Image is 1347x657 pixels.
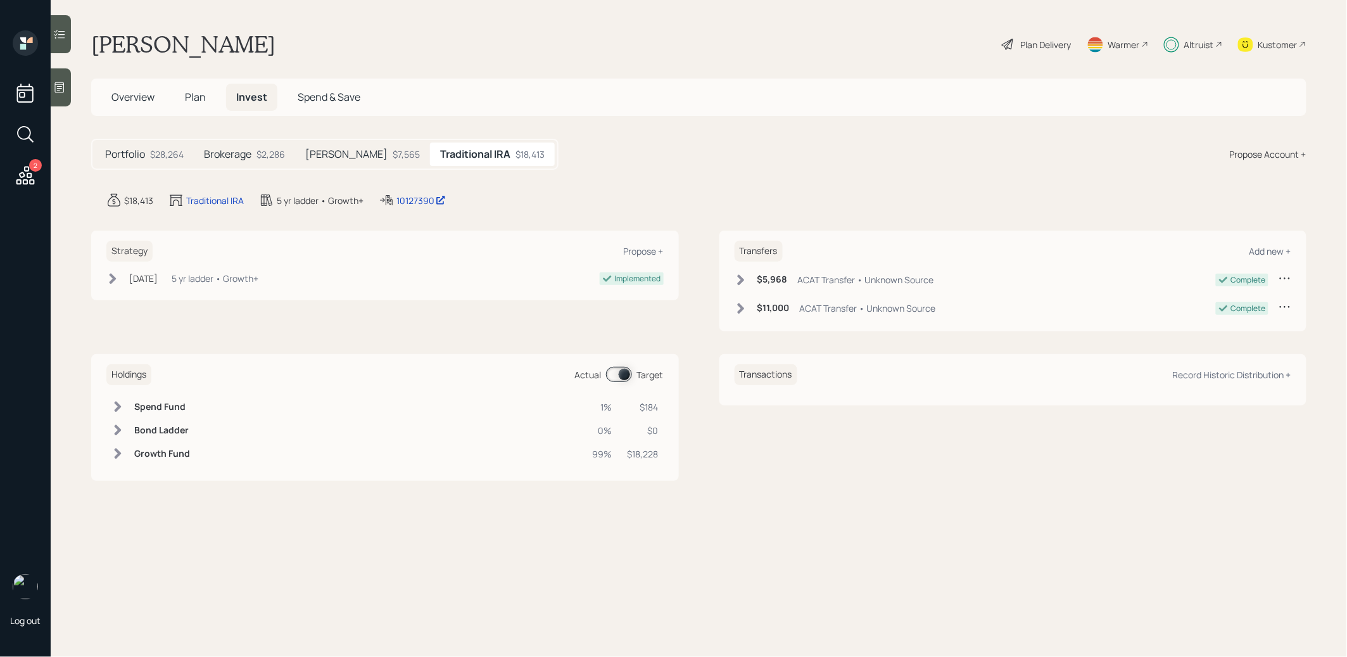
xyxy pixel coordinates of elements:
h6: Strategy [106,241,153,262]
div: $18,413 [515,148,545,161]
div: $184 [628,400,659,414]
h5: Traditional IRA [440,148,510,160]
div: Warmer [1108,38,1140,51]
div: $7,565 [393,148,420,161]
h6: Growth Fund [134,449,190,459]
h6: Transactions [735,364,797,385]
div: Plan Delivery [1021,38,1072,51]
h5: [PERSON_NAME] [305,148,388,160]
div: Complete [1231,303,1266,314]
div: Altruist [1184,38,1214,51]
div: 0% [593,424,612,437]
div: 5 yr ladder • Growth+ [277,194,364,207]
div: 10127390 [396,194,446,207]
div: Add new + [1249,245,1291,257]
h1: [PERSON_NAME] [91,30,275,58]
div: Actual [575,368,602,381]
div: ACAT Transfer • Unknown Source [798,273,934,286]
div: $18,228 [628,447,659,461]
h6: Bond Ladder [134,425,190,436]
span: Overview [111,90,155,104]
div: 1% [593,400,612,414]
div: Record Historic Distribution + [1173,369,1291,381]
div: $2,286 [256,148,285,161]
span: Spend & Save [298,90,360,104]
h6: $5,968 [757,274,788,285]
h5: Brokerage [204,148,251,160]
div: 99% [593,447,612,461]
div: [DATE] [129,272,158,285]
div: ACAT Transfer • Unknown Source [800,302,936,315]
h6: Spend Fund [134,402,190,412]
img: treva-nostdahl-headshot.png [13,574,38,599]
div: Target [637,368,664,381]
div: Kustomer [1258,38,1298,51]
h6: Transfers [735,241,783,262]
div: $0 [628,424,659,437]
div: Implemented [615,273,661,284]
span: Plan [185,90,206,104]
div: Propose + [624,245,664,257]
div: Complete [1231,274,1266,286]
div: $18,413 [124,194,153,207]
div: $28,264 [150,148,184,161]
h6: Holdings [106,364,151,385]
div: Log out [10,615,41,627]
div: 5 yr ladder • Growth+ [172,272,258,285]
h6: $11,000 [757,303,790,314]
div: 2 [29,159,42,172]
div: Propose Account + [1230,148,1306,161]
h5: Portfolio [105,148,145,160]
span: Invest [236,90,267,104]
div: Traditional IRA [186,194,244,207]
